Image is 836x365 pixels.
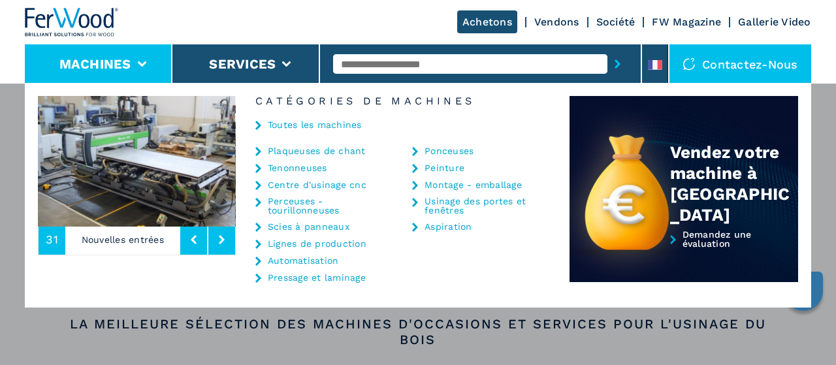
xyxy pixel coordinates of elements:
a: Demandez une évaluation [570,230,798,283]
a: Gallerie Video [738,16,811,28]
a: Aspiration [425,222,472,231]
a: Société [596,16,635,28]
button: Machines [59,56,131,72]
a: Automatisation [268,256,339,265]
img: image [235,96,432,227]
a: FW Magazine [652,16,721,28]
p: Nouvelles entrées [65,225,180,255]
a: Pressage et laminage [268,273,366,282]
a: Lignes de production [268,239,366,248]
h6: Catégories de machines [236,96,570,106]
a: Toutes les machines [268,120,362,129]
button: Services [209,56,276,72]
a: Plaqueuses de chant [268,146,366,155]
a: Ponceuses [425,146,474,155]
img: Contactez-nous [683,57,696,71]
div: Vendez votre machine à [GEOGRAPHIC_DATA] [670,142,798,225]
img: Ferwood [25,8,119,37]
a: Achetons [457,10,517,33]
a: Vendons [534,16,579,28]
a: Montage - emballage [425,180,522,189]
a: Usinage des portes et fenêtres [425,197,551,215]
a: Perceuses - tourillonneuses [268,197,394,215]
a: Peinture [425,163,464,172]
img: image [38,96,235,227]
a: Scies à panneaux [268,222,349,231]
a: Tenonneuses [268,163,327,172]
div: Contactez-nous [669,44,811,84]
span: 31 [46,234,58,246]
button: submit-button [607,49,628,79]
a: Centre d'usinage cnc [268,180,366,189]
